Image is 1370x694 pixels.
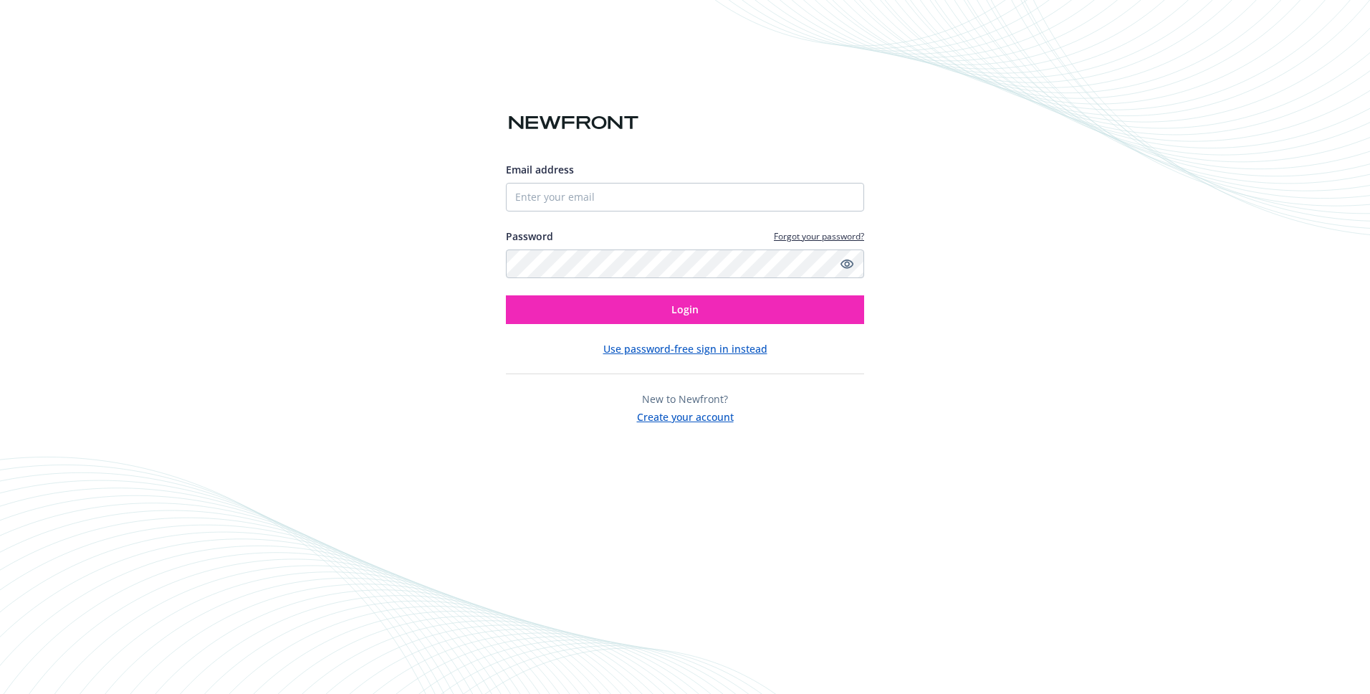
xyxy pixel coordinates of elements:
[671,303,699,316] span: Login
[506,163,574,176] span: Email address
[506,249,864,278] input: Enter your password
[774,230,864,242] a: Forgot your password?
[637,407,734,424] button: Create your account
[506,183,864,211] input: Enter your email
[506,110,641,136] img: Newfront logo
[838,255,856,272] a: Show password
[603,341,767,356] button: Use password-free sign in instead
[506,295,864,324] button: Login
[642,392,728,406] span: New to Newfront?
[506,229,553,244] label: Password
